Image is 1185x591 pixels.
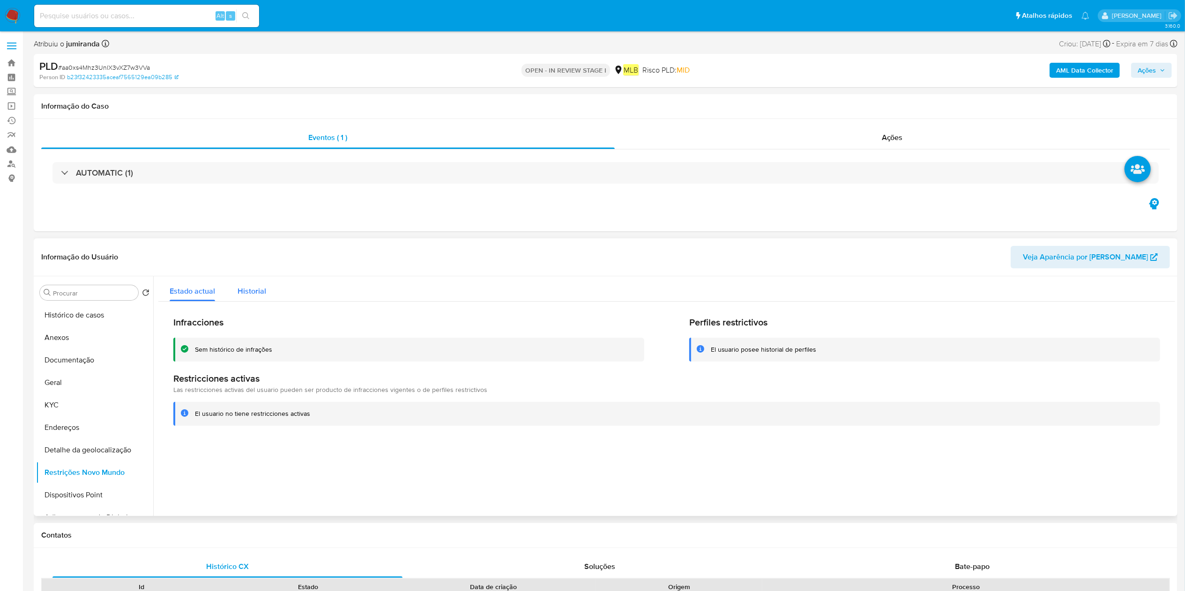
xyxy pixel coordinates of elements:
[1138,63,1156,78] span: Ações
[41,531,1170,540] h1: Contatos
[642,65,690,75] span: Risco PLD:
[36,349,153,371] button: Documentação
[41,252,118,262] h1: Informação do Usuário
[34,39,100,49] span: Atribuiu o
[53,289,134,297] input: Procurar
[308,132,347,143] span: Eventos ( 1 )
[882,132,903,143] span: Ações
[677,65,690,75] span: MID
[39,73,65,81] b: Person ID
[36,416,153,439] button: Endereços
[1131,63,1172,78] button: Ações
[64,38,100,49] b: jumiranda
[623,64,639,75] em: MLB
[36,506,153,529] button: Adiantamentos de Dinheiro
[58,63,150,72] span: # aa0xs4Mhz3UnlX3vXZ7w3VVa
[216,11,224,20] span: Alt
[584,561,615,572] span: Soluções
[36,439,153,461] button: Detalhe da geolocalização
[1011,246,1170,268] button: Veja Aparência por [PERSON_NAME]
[36,304,153,326] button: Histórico de casos
[1059,37,1110,50] div: Criou: [DATE]
[36,371,153,394] button: Geral
[206,561,249,572] span: Histórico CX
[36,484,153,506] button: Dispositivos Point
[955,561,990,572] span: Bate-papo
[1081,12,1089,20] a: Notificações
[39,59,58,74] b: PLD
[76,168,133,178] h3: AUTOMATIC (1)
[1112,11,1165,20] p: juliane.miranda@mercadolivre.com
[522,64,610,77] p: OPEN - IN REVIEW STAGE I
[1022,11,1072,21] span: Atalhos rápidos
[1023,246,1148,268] span: Veja Aparência por [PERSON_NAME]
[36,394,153,416] button: KYC
[52,162,1159,184] div: AUTOMATIC (1)
[67,73,179,81] a: b23f32423335aceaf7565129ea09b285
[44,289,51,296] button: Procurar
[36,326,153,349] button: Anexos
[1117,39,1169,49] span: Expira em 7 dias
[34,10,259,22] input: Pesquise usuários ou casos...
[1056,63,1113,78] b: AML Data Collector
[236,9,255,22] button: search-icon
[1112,37,1115,50] span: -
[36,461,153,484] button: Restrições Novo Mundo
[1050,63,1120,78] button: AML Data Collector
[41,102,1170,111] h1: Informação do Caso
[1168,11,1178,21] a: Sair
[229,11,232,20] span: s
[142,289,149,299] button: Retornar ao pedido padrão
